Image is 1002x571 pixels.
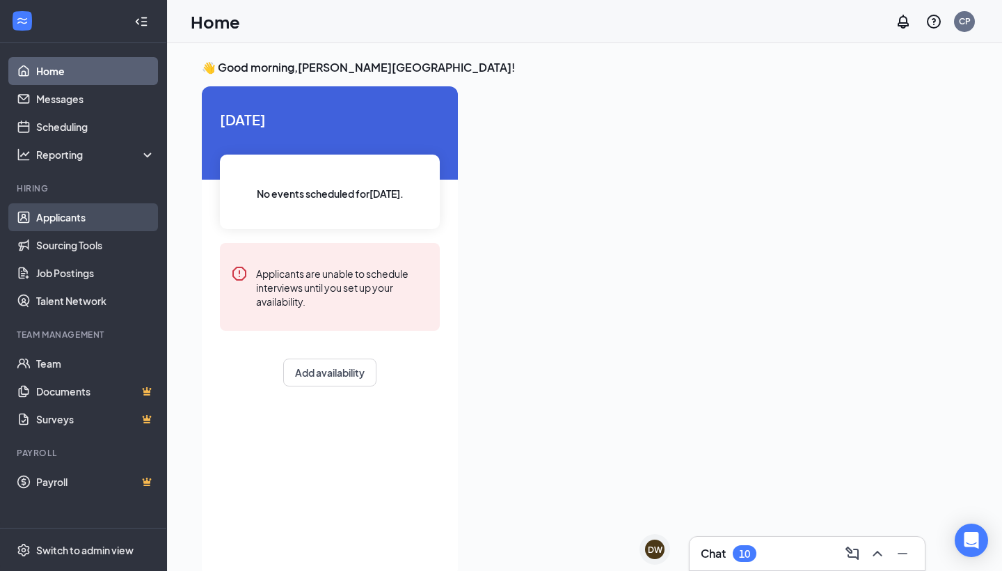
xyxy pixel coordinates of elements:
div: Hiring [17,182,152,194]
a: Scheduling [36,113,155,141]
svg: ChevronUp [869,545,886,562]
a: Sourcing Tools [36,231,155,259]
a: Job Postings [36,259,155,287]
div: Team Management [17,329,152,341]
div: 10 [739,548,750,560]
svg: ComposeMessage [844,545,861,562]
a: Messages [36,85,155,113]
button: ComposeMessage [841,542,864,565]
span: No events scheduled for [DATE] . [257,186,404,201]
svg: Error [231,265,248,282]
button: ChevronUp [866,542,889,565]
svg: Collapse [134,15,148,29]
a: SurveysCrown [36,405,155,433]
a: DocumentsCrown [36,377,155,405]
div: Open Intercom Messenger [955,524,988,557]
h1: Home [191,10,240,33]
svg: QuestionInfo [925,13,942,30]
h3: Chat [701,546,726,561]
a: Applicants [36,203,155,231]
h3: 👋 Good morning, [PERSON_NAME][GEOGRAPHIC_DATA] ! [202,60,967,75]
svg: WorkstreamLogo [15,14,29,28]
a: PayrollCrown [36,468,155,496]
a: Talent Network [36,287,155,315]
a: Team [36,350,155,377]
div: Reporting [36,148,156,162]
svg: Minimize [894,545,911,562]
button: Add availability [283,359,376,386]
div: DW [648,544,662,556]
a: Home [36,57,155,85]
div: Switch to admin view [36,543,134,557]
span: [DATE] [220,109,440,130]
div: Payroll [17,447,152,459]
svg: Notifications [895,13,912,30]
svg: Settings [17,543,31,557]
button: Minimize [891,542,914,565]
svg: Analysis [17,148,31,162]
div: Applicants are unable to schedule interviews until you set up your availability. [256,265,429,308]
div: CP [959,15,971,27]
